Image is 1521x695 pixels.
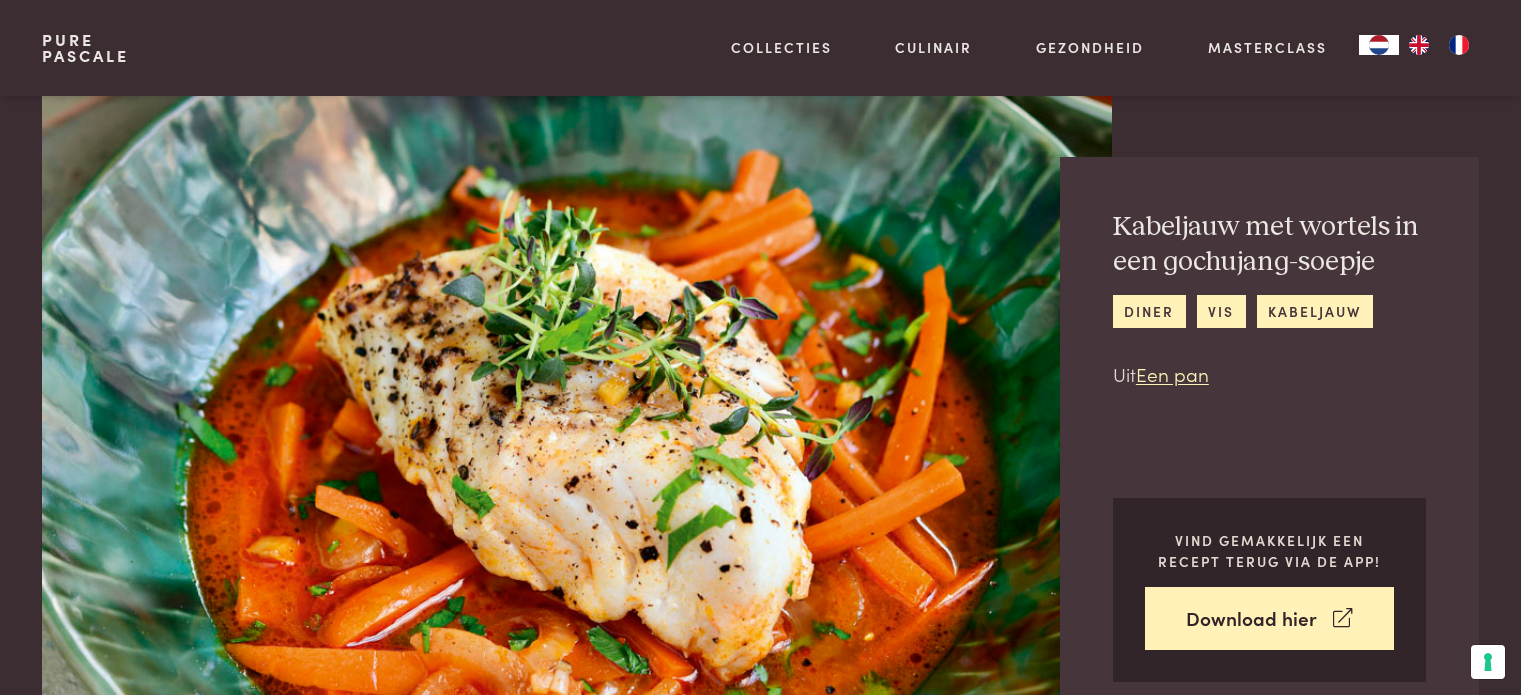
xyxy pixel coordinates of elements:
a: Masterclass [1208,37,1327,58]
a: EN [1399,35,1439,55]
aside: Language selected: Nederlands [1359,35,1479,55]
a: Culinair [895,37,972,58]
a: NL [1359,35,1399,55]
div: Language [1359,35,1399,55]
a: Collecties [731,37,832,58]
p: Vind gemakkelijk een recept terug via de app! [1145,530,1394,571]
a: kabeljauw [1257,295,1373,328]
a: vis [1197,295,1246,328]
a: Een pan [1136,360,1209,387]
a: FR [1439,35,1479,55]
p: Uit [1113,360,1426,389]
a: diner [1113,295,1186,328]
a: PurePascale [42,32,129,64]
a: Download hier [1145,587,1394,650]
button: Uw voorkeuren voor toestemming voor trackingtechnologieën [1471,645,1505,679]
ul: Language list [1399,35,1479,55]
a: Gezondheid [1036,37,1144,58]
h2: Kabeljauw met wortels in een gochujang-soepje [1113,210,1426,279]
